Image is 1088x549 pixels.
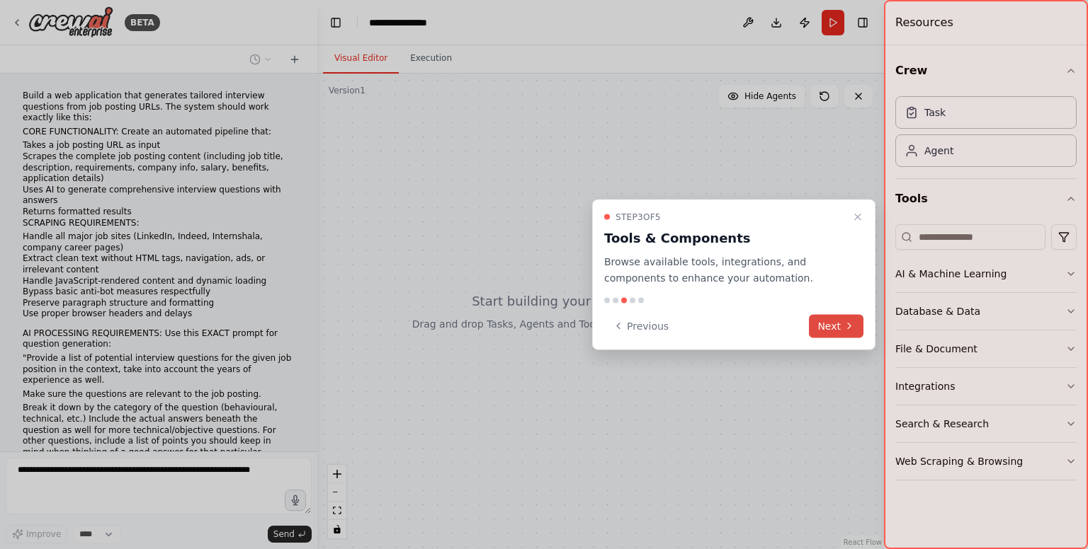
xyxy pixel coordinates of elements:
[604,229,846,248] h3: Tools & Components
[604,314,677,337] button: Previous
[326,13,346,33] button: Hide left sidebar
[849,209,866,226] button: Close walkthrough
[604,254,846,287] p: Browse available tools, integrations, and components to enhance your automation.
[616,212,661,223] span: Step 3 of 5
[809,314,863,337] button: Next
